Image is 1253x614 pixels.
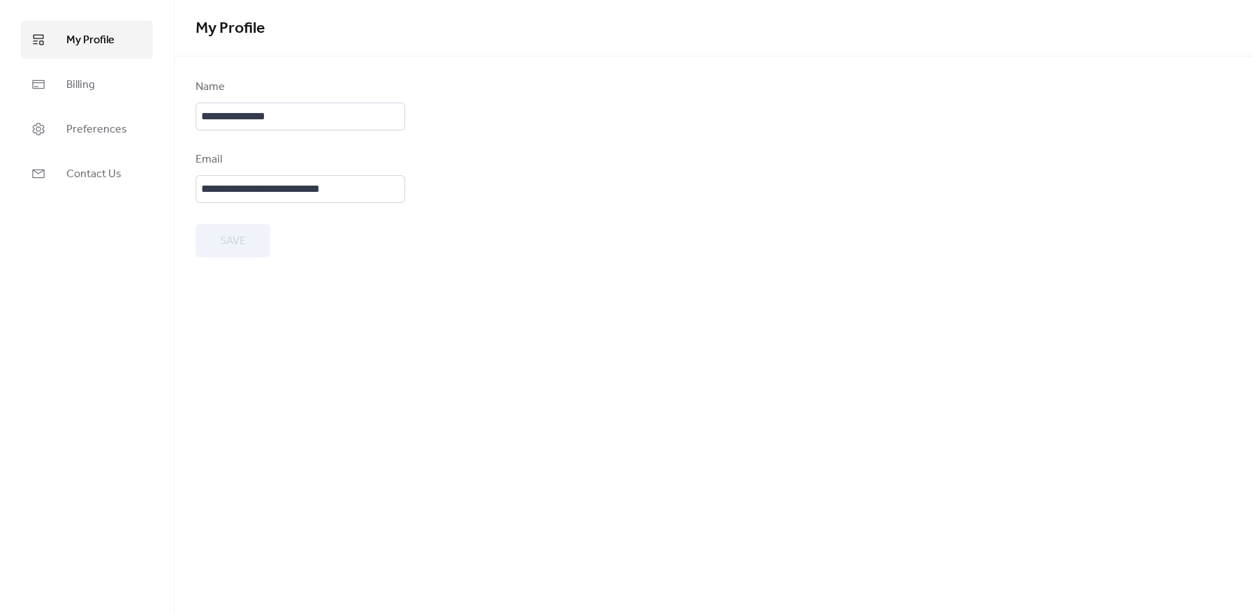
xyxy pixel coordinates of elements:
[196,79,402,96] div: Name
[196,151,402,168] div: Email
[196,13,265,44] span: My Profile
[21,155,153,193] a: Contact Us
[66,121,127,138] span: Preferences
[21,110,153,148] a: Preferences
[66,32,115,49] span: My Profile
[66,166,122,183] span: Contact Us
[66,77,95,93] span: Billing
[21,66,153,103] a: Billing
[21,21,153,59] a: My Profile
